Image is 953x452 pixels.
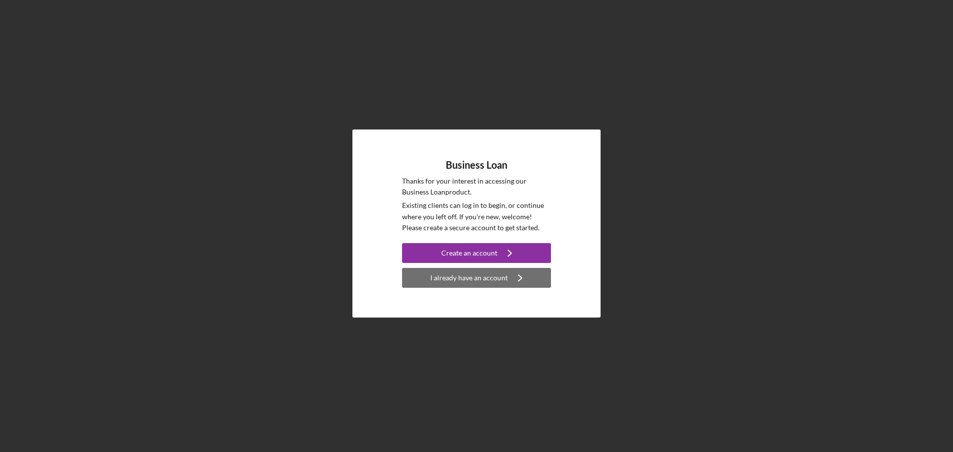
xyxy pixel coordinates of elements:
[430,268,508,288] div: I already have an account
[402,243,551,265] a: Create an account
[441,243,497,263] div: Create an account
[402,243,551,263] button: Create an account
[402,268,551,288] button: I already have an account
[402,176,551,198] p: Thanks for your interest in accessing our Business Loan product.
[446,159,507,171] h4: Business Loan
[402,200,551,233] p: Existing clients can log in to begin, or continue where you left off. If you're new, welcome! Ple...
